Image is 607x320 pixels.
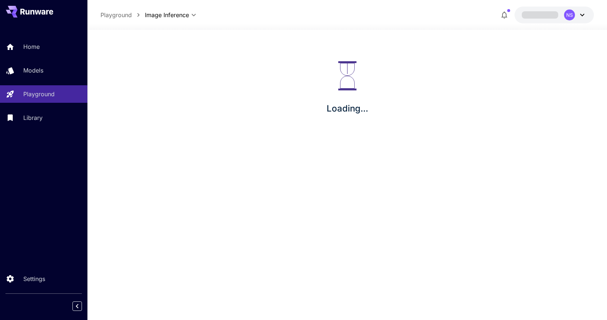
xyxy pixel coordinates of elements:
[23,274,45,283] p: Settings
[145,11,189,19] span: Image Inference
[100,11,132,19] a: Playground
[23,66,43,75] p: Models
[23,42,40,51] p: Home
[515,7,594,23] button: NS
[564,9,575,20] div: NS
[23,90,55,98] p: Playground
[23,113,43,122] p: Library
[72,301,82,311] button: Collapse sidebar
[100,11,145,19] nav: breadcrumb
[327,102,368,115] p: Loading...
[78,300,87,313] div: Collapse sidebar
